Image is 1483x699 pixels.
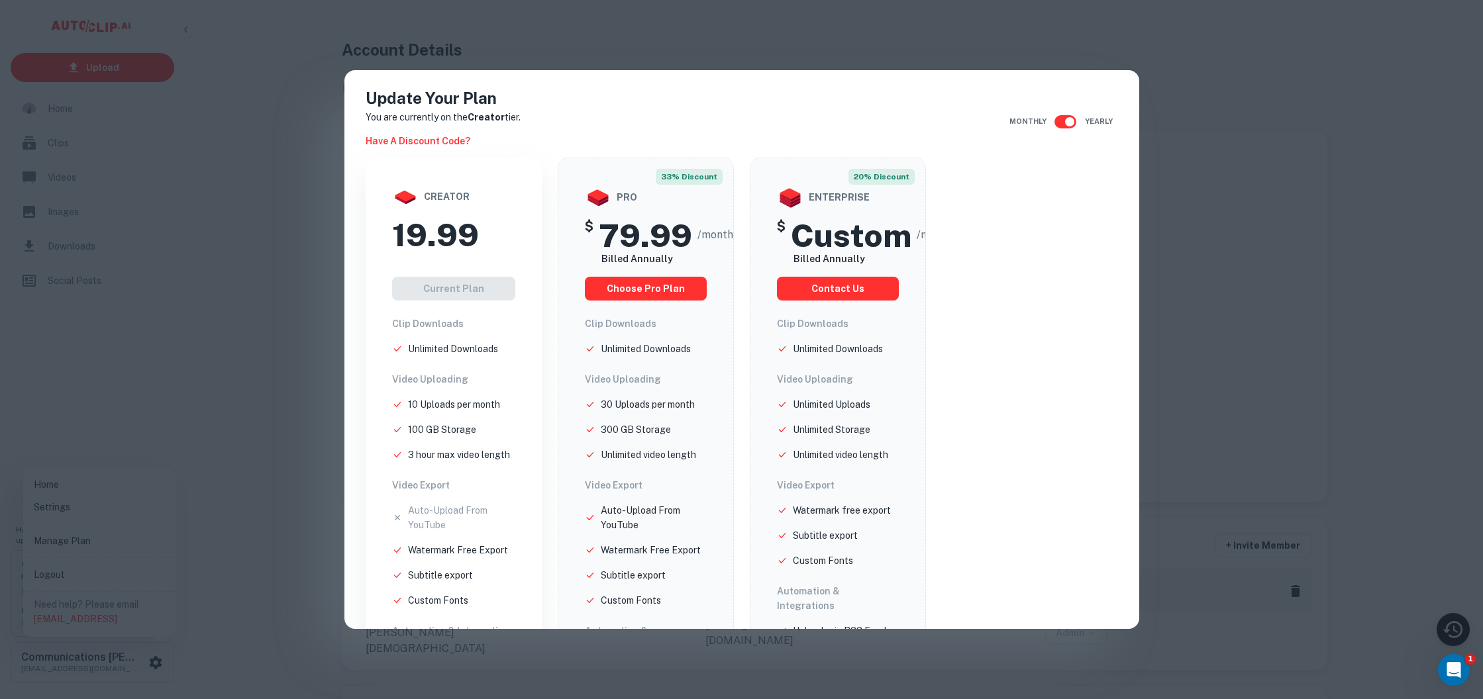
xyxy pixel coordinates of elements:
[601,593,661,608] p: Custom Fonts
[1009,116,1047,127] span: Monthly
[408,422,476,437] p: 100 GB Storage
[366,134,470,148] h6: Have a discount code?
[408,342,498,356] p: Unlimited Downloads
[793,553,853,568] p: Custom Fonts
[585,478,707,492] h6: Video Export
[585,216,593,255] h5: $
[408,397,500,412] p: 10 Uploads per month
[777,316,899,331] h6: Clip Downloads
[601,252,706,266] h6: Billed Annually
[777,185,899,211] div: enterprise
[793,624,886,638] p: Uploads via RSS Feed
[777,372,899,387] h6: Video Uploading
[585,624,707,653] h6: Automation & Integrations
[585,372,707,387] h6: Video Uploading
[408,543,508,557] p: Watermark Free Export
[793,342,883,356] p: Unlimited Downloads
[697,227,733,243] span: /month
[793,447,888,462] p: Unlimited video length
[1465,654,1476,665] span: 1
[793,422,870,437] p: Unlimited Storage
[392,372,515,387] h6: Video Uploading
[392,624,515,638] h6: Automation & Integrations
[601,568,666,582] p: Subtitle export
[468,112,505,122] strong: Creator
[1438,654,1470,686] iframe: Intercom live chat
[585,277,707,301] button: choose pro plan
[793,503,891,518] p: Watermark free export
[585,185,707,211] div: pro
[601,447,696,462] p: Unlimited video length
[392,316,515,331] h6: Clip Downloads
[917,227,952,243] span: /month
[601,503,707,532] p: Auto-Upload From YouTube
[601,422,671,437] p: 300 GB Storage
[791,216,911,255] h2: Custom
[599,216,692,255] h2: 79.99
[392,184,515,210] div: creator
[1085,116,1113,127] span: Yearly
[408,503,515,532] p: Auto-Upload From YouTube
[777,216,786,255] h5: $
[360,130,476,152] button: Have a discount code?
[793,528,858,543] p: Subtitle export
[777,277,899,301] button: Contact us
[777,478,899,492] h6: Video Export
[656,169,723,185] span: 33% discount
[601,543,701,557] p: Watermark Free Export
[408,568,473,582] p: Subtitle export
[848,169,915,185] span: 20% discount
[408,447,510,462] p: 3 hour max video length
[601,342,691,356] p: Unlimited Downloads
[793,252,898,266] h6: Billed Annually
[408,593,468,608] p: Custom Fonts
[392,216,479,254] h2: 19.99
[601,397,695,412] p: 30 Uploads per month
[366,86,521,110] h4: Update Your Plan
[392,478,515,492] h6: Video Export
[777,584,899,613] h6: Automation & Integrations
[585,316,707,331] h6: Clip Downloads
[793,397,870,412] p: Unlimited Uploads
[366,110,521,124] p: You are currently on the tier.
